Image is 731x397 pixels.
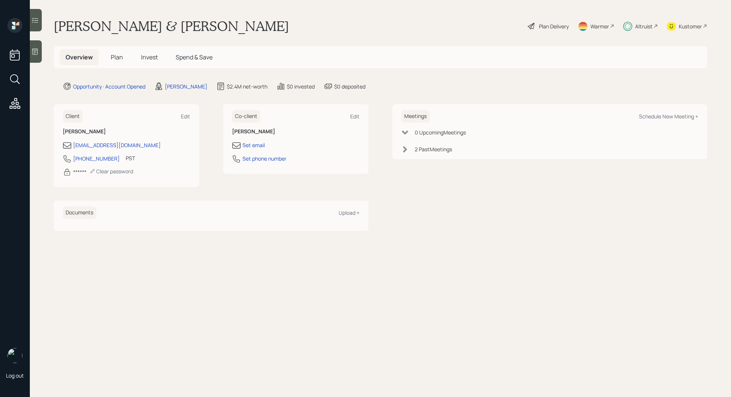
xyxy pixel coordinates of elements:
[141,53,158,61] span: Invest
[73,155,120,162] div: [PHONE_NUMBER]
[232,128,360,135] h6: [PERSON_NAME]
[334,83,365,90] div: $0 deposited
[242,141,265,149] div: Set email
[63,207,96,219] h6: Documents
[339,209,360,216] div: Upload +
[66,53,93,61] span: Overview
[63,110,83,122] h6: Client
[7,348,22,363] img: retirable_logo.png
[73,141,161,149] div: [EMAIL_ADDRESS][DOMAIN_NAME]
[350,113,360,120] div: Edit
[111,53,123,61] span: Plan
[287,83,315,90] div: $0 invested
[63,128,190,135] h6: [PERSON_NAME]
[639,113,698,120] div: Schedule New Meeting +
[242,155,286,162] div: Set phone number
[73,83,145,90] div: Opportunity · Account Opened
[401,110,430,122] h6: Meetings
[232,110,260,122] h6: Co-client
[415,128,466,136] div: 0 Upcoming Meeting s
[126,154,135,162] div: PST
[6,372,24,379] div: Log out
[227,83,267,90] div: $2.4M net-worth
[90,168,133,175] div: Clear password
[635,22,653,30] div: Altruist
[176,53,213,61] span: Spend & Save
[539,22,569,30] div: Plan Delivery
[590,22,609,30] div: Warmer
[679,22,702,30] div: Kustomer
[415,145,452,153] div: 2 Past Meeting s
[181,113,190,120] div: Edit
[54,18,289,34] h1: [PERSON_NAME] & [PERSON_NAME]
[165,83,207,90] div: [PERSON_NAME]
